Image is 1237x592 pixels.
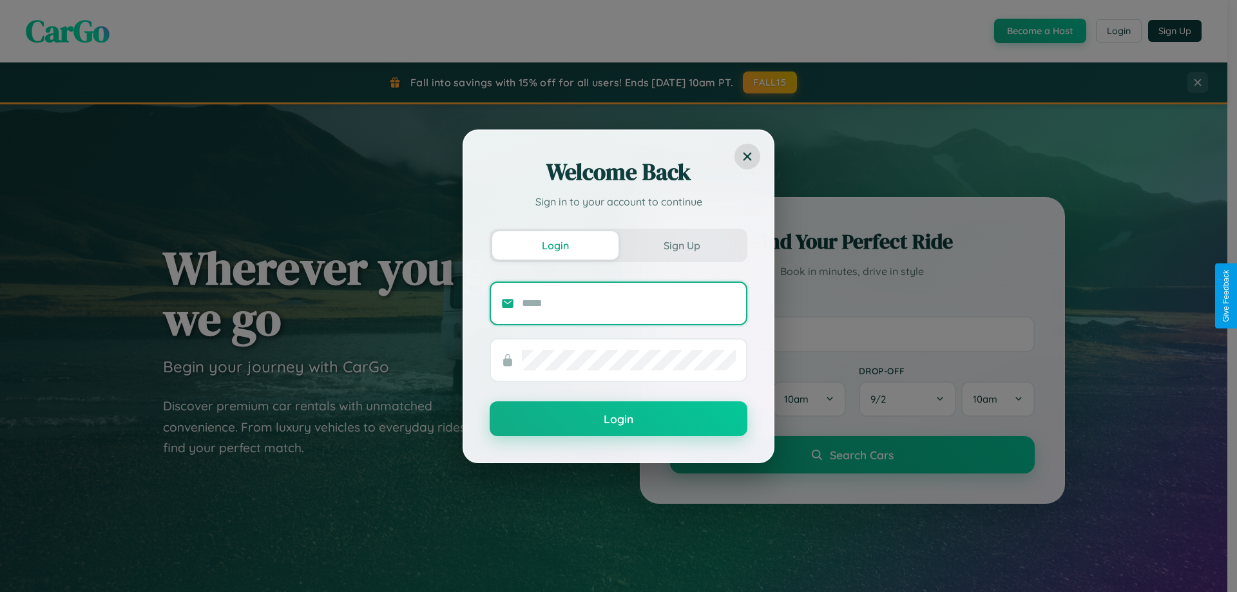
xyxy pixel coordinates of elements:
[490,194,747,209] p: Sign in to your account to continue
[492,231,618,260] button: Login
[618,231,745,260] button: Sign Up
[490,157,747,187] h2: Welcome Back
[1222,270,1231,322] div: Give Feedback
[490,401,747,436] button: Login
